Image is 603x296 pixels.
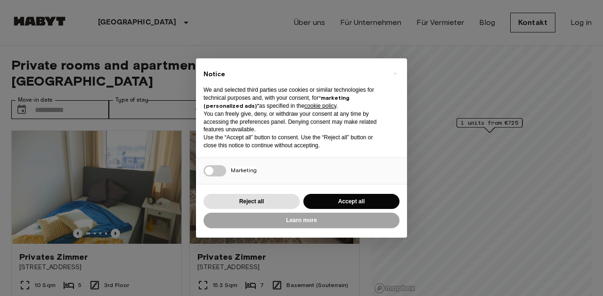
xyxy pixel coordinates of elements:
[204,110,384,134] p: You can freely give, deny, or withdraw your consent at any time by accessing the preferences pane...
[204,213,399,228] button: Learn more
[204,94,350,109] strong: “marketing (personalized ads)”
[303,194,399,209] button: Accept all
[231,167,257,174] span: Marketing
[304,103,336,109] a: cookie policy
[204,86,384,110] p: We and selected third parties use cookies or similar technologies for technical purposes and, wit...
[387,66,402,81] button: Close this notice
[393,68,397,79] span: ×
[204,70,384,79] h2: Notice
[204,194,300,209] button: Reject all
[204,134,384,150] p: Use the “Accept all” button to consent. Use the “Reject all” button or close this notice to conti...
